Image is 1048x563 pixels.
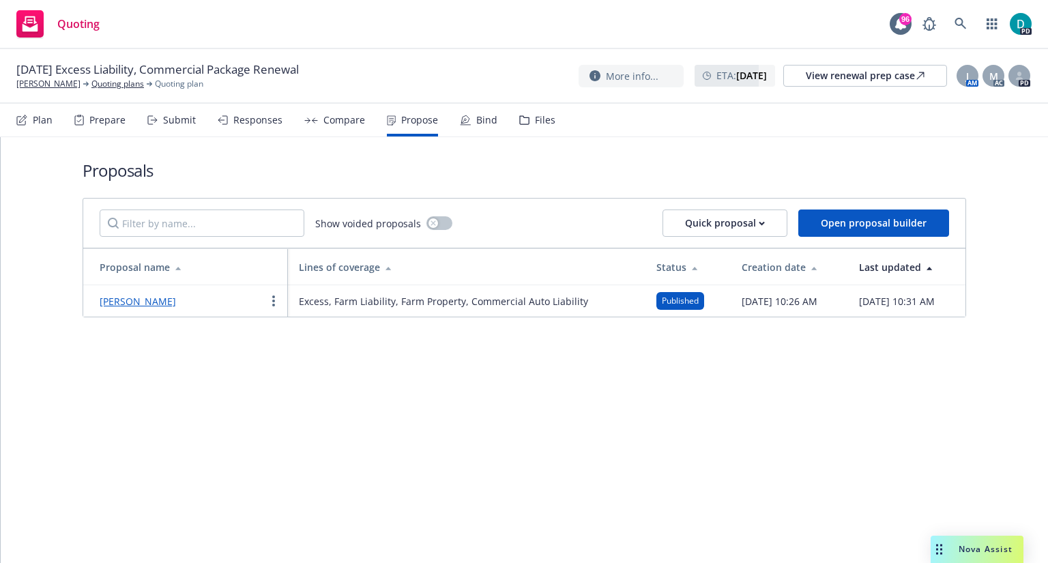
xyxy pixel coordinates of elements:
div: Submit [163,115,196,126]
span: Quoting plan [155,78,203,90]
span: Nova Assist [959,543,1013,555]
div: Propose [401,115,438,126]
span: [DATE] Excess Liability, Commercial Package Renewal [16,61,299,78]
button: Open proposal builder [798,210,949,237]
div: Files [535,115,555,126]
a: View renewal prep case [783,65,947,87]
a: more [265,293,282,309]
span: [DATE] 10:31 AM [859,294,935,308]
div: View renewal prep case [806,66,925,86]
span: [DATE] 10:26 AM [742,294,817,308]
div: Creation date [742,260,837,274]
span: More info... [606,69,658,83]
a: [PERSON_NAME] [16,78,81,90]
button: Quick proposal [663,210,787,237]
span: ETA : [716,68,767,83]
div: Drag to move [931,536,948,563]
div: Responses [233,115,282,126]
div: Status [656,260,720,274]
a: Switch app [978,10,1006,38]
a: Quoting plans [91,78,144,90]
div: Compare [323,115,365,126]
a: Report a Bug [916,10,943,38]
div: Plan [33,115,53,126]
button: Nova Assist [931,536,1023,563]
strong: [DATE] [736,69,767,82]
a: Search [947,10,974,38]
div: Lines of coverage [299,260,635,274]
span: J [966,69,969,83]
img: photo [1010,13,1032,35]
div: Quick proposal [685,210,765,236]
span: Quoting [57,18,100,29]
a: [PERSON_NAME] [100,295,176,308]
div: Last updated [859,260,955,274]
div: Bind [476,115,497,126]
input: Filter by name... [100,210,304,237]
span: Published [662,295,699,307]
div: Proposal name [100,260,277,274]
a: Quoting [11,5,105,43]
h1: Proposals [83,159,966,182]
span: Show voided proposals [315,216,421,231]
div: 96 [899,13,912,25]
span: M [989,69,998,83]
span: Excess, Farm Liability, Farm Property, Commercial Auto Liability [299,294,588,308]
div: Prepare [89,115,126,126]
span: Open proposal builder [821,216,927,229]
button: More info... [579,65,684,87]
